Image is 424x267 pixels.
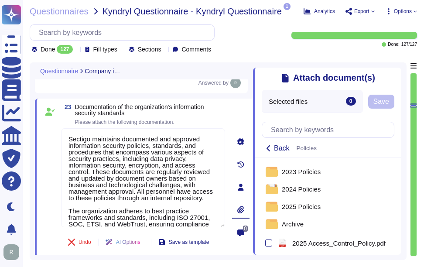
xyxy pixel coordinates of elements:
span: Attach document(s) [293,73,375,83]
button: Save [368,95,394,109]
img: user [230,78,241,88]
img: folder [266,219,278,229]
span: 1 [284,3,291,10]
span: Save as template [169,240,209,245]
span: Export [354,9,369,14]
span: 2025 Access_Control_Policy.pdf [292,240,386,246]
span: AI Options [116,240,140,245]
span: 2023 Policies [282,168,321,175]
span: Please attach the following documentation. [75,119,174,125]
span: Options [394,9,412,14]
span: 2025 Policies [282,203,321,210]
div: 127 [57,45,72,54]
span: Fill types [93,46,117,52]
input: Search by keywords [267,122,394,137]
img: folder [266,184,278,194]
span: Answered by [198,80,229,86]
textarea: Sectigo maintains documented and approved information security policies, standards, and procedure... [61,128,225,227]
span: Questionnaires [30,7,89,16]
button: Undo [61,233,98,251]
span: Back [274,145,290,152]
span: Analytics [314,9,335,14]
span: 23 [61,104,72,110]
img: user [3,244,19,260]
span: Kyndryl Questionnaire - Kyndryl Questionnaire [103,7,282,16]
span: Selected files [269,98,308,105]
input: Search by keywords [34,25,214,40]
button: Analytics [304,8,335,15]
span: Save [373,98,389,105]
span: Comments [181,46,211,52]
button: Save as template [151,233,216,251]
span: Policies [297,145,317,151]
span: Undo [79,240,91,245]
span: 0 [243,226,248,232]
span: Archive [282,221,304,227]
span: Company information: [85,68,120,74]
div: 0 [346,97,356,106]
span: Documentation of the organization's information security standards [75,103,204,116]
span: Questionnaire [40,68,78,74]
img: folder [266,201,278,212]
span: 127 / 127 [401,42,417,47]
span: Sections [138,46,161,52]
span: 2024 Policies [282,186,321,192]
button: user [2,243,25,262]
button: Back [262,143,293,154]
span: Done [41,46,55,52]
img: folder [266,166,278,177]
span: Done: [388,42,400,47]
